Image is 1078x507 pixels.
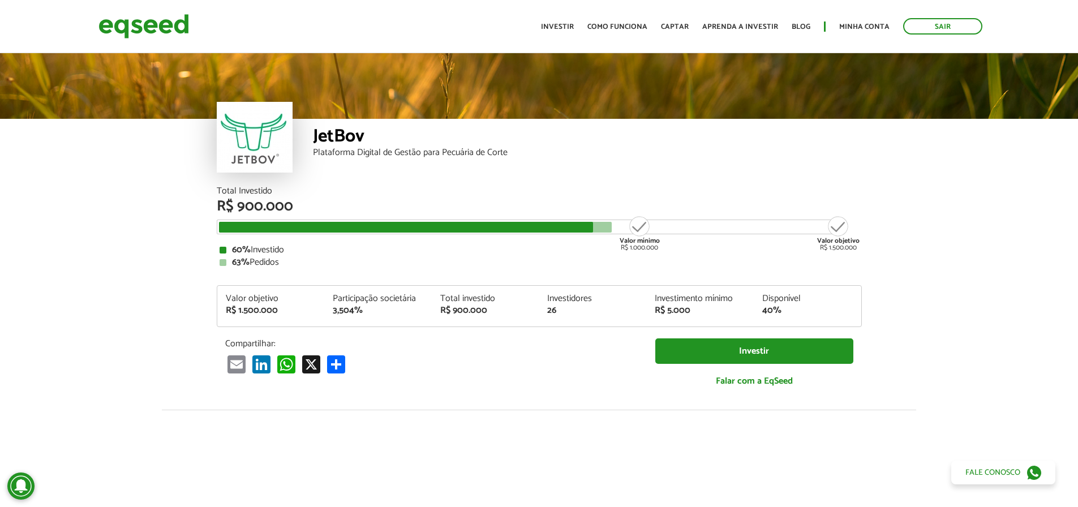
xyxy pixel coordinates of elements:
a: Sair [903,18,982,35]
div: Disponível [762,294,853,303]
strong: Valor mínimo [620,235,660,246]
div: Plataforma Digital de Gestão para Pecuária de Corte [313,148,862,157]
a: Investir [541,23,574,31]
div: 3,504% [333,306,423,315]
div: R$ 1.500.000 [226,306,316,315]
div: Valor objetivo [226,294,316,303]
div: R$ 5.000 [655,306,745,315]
strong: 60% [232,242,251,257]
div: R$ 900.000 [440,306,531,315]
a: Fale conosco [951,461,1055,484]
div: Investimento mínimo [655,294,745,303]
img: EqSeed [98,11,189,41]
div: Total investido [440,294,531,303]
div: R$ 1.000.000 [619,215,661,251]
a: Investir [655,338,853,364]
a: Aprenda a investir [702,23,778,31]
a: Email [225,355,248,373]
a: Blog [792,23,810,31]
a: Falar com a EqSeed [655,369,853,393]
a: Como funciona [587,23,647,31]
p: Compartilhar: [225,338,638,349]
div: 40% [762,306,853,315]
div: Investidores [547,294,638,303]
div: R$ 1.500.000 [817,215,860,251]
a: LinkedIn [250,355,273,373]
strong: Valor objetivo [817,235,860,246]
a: Captar [661,23,689,31]
div: JetBov [313,127,862,148]
a: WhatsApp [275,355,298,373]
div: Investido [220,246,859,255]
div: 26 [547,306,638,315]
a: Minha conta [839,23,890,31]
div: Pedidos [220,258,859,267]
strong: 63% [232,255,250,270]
div: Total Investido [217,187,862,196]
div: R$ 900.000 [217,199,862,214]
a: Compartilhar [325,355,347,373]
div: Participação societária [333,294,423,303]
a: X [300,355,323,373]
